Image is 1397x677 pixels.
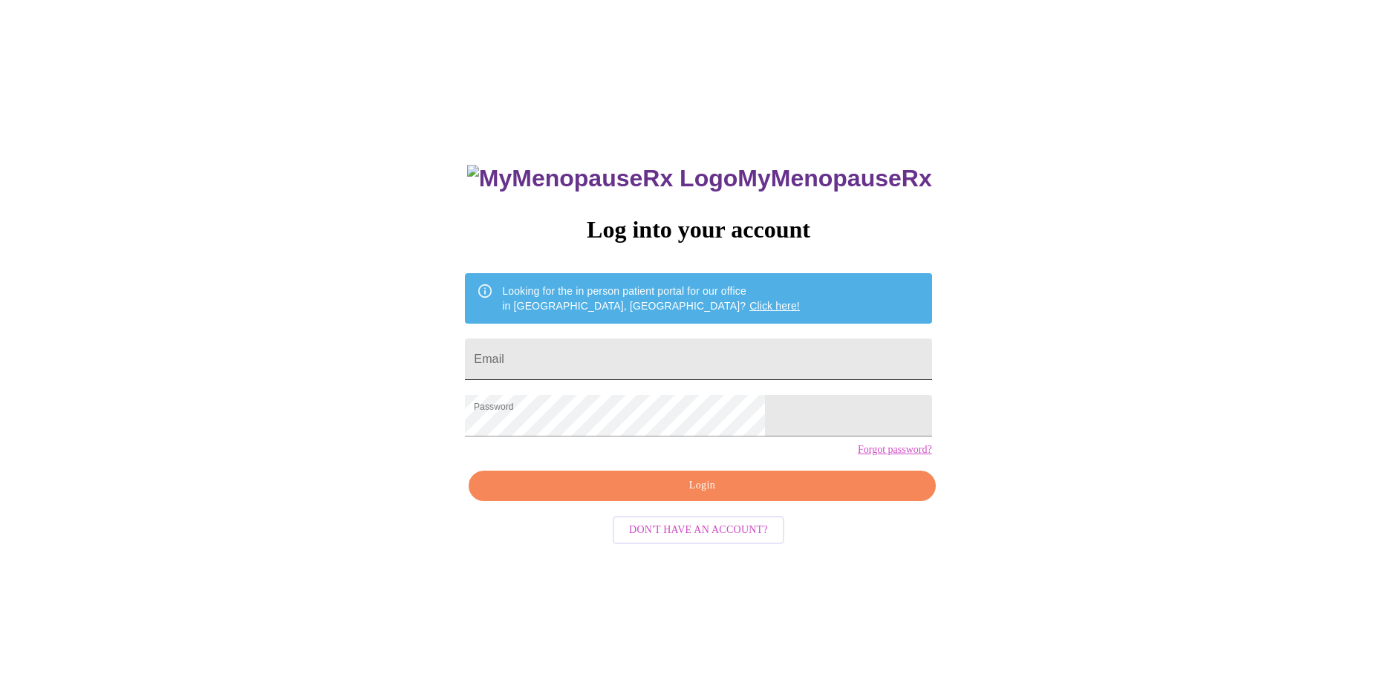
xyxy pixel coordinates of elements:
[749,300,800,312] a: Click here!
[486,477,918,495] span: Login
[858,444,932,456] a: Forgot password?
[467,165,932,192] h3: MyMenopauseRx
[467,165,737,192] img: MyMenopauseRx Logo
[609,523,788,535] a: Don't have an account?
[469,471,935,501] button: Login
[502,278,800,319] div: Looking for the in person patient portal for our office in [GEOGRAPHIC_DATA], [GEOGRAPHIC_DATA]?
[629,521,768,540] span: Don't have an account?
[465,216,931,243] h3: Log into your account
[613,516,784,545] button: Don't have an account?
